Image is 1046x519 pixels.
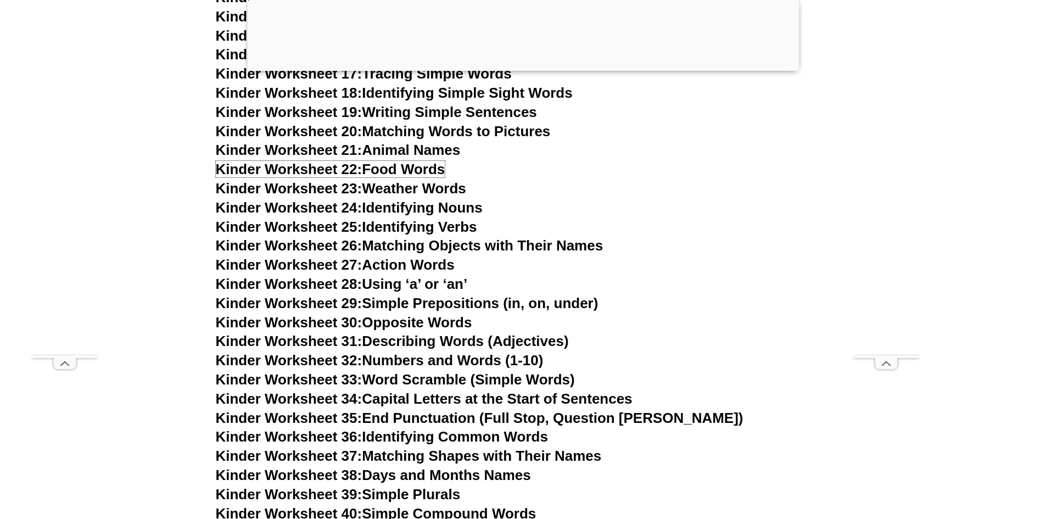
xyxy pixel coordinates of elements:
[216,467,362,483] span: Kinder Worksheet 38:
[216,486,461,503] a: Kinder Worksheet 39:Simple Plurals
[216,161,445,177] a: Kinder Worksheet 22:Food Words
[216,256,455,273] a: Kinder Worksheet 27:Action Words
[216,104,537,120] a: Kinder Worksheet 19:Writing Simple Sentences
[216,46,551,63] a: Kinder Worksheet 16:Matching Pictures to Words
[216,314,362,331] span: Kinder Worksheet 30:
[216,104,362,120] span: Kinder Worksheet 19:
[216,276,362,292] span: Kinder Worksheet 28:
[216,352,544,369] a: Kinder Worksheet 32:Numbers and Words (1-10)
[216,85,362,101] span: Kinder Worksheet 18:
[216,161,362,177] span: Kinder Worksheet 22:
[216,410,743,426] a: Kinder Worksheet 35:End Punctuation (Full Stop, Question [PERSON_NAME])
[216,85,573,101] a: Kinder Worksheet 18:Identifying Simple Sight Words
[216,276,468,292] a: Kinder Worksheet 28:Using ‘a’ or ‘an’
[216,27,362,44] span: Kinder Worksheet 15:
[216,219,362,235] span: Kinder Worksheet 25:
[216,142,362,158] span: Kinder Worksheet 21:
[216,199,362,216] span: Kinder Worksheet 24:
[216,199,483,216] a: Kinder Worksheet 24:Identifying Nouns
[216,256,362,273] span: Kinder Worksheet 27:
[216,448,602,464] a: Kinder Worksheet 37:Matching Shapes with Their Names
[216,333,569,349] a: Kinder Worksheet 31:Describing Words (Adjectives)
[216,371,362,388] span: Kinder Worksheet 33:
[216,237,362,254] span: Kinder Worksheet 26:
[216,237,603,254] a: Kinder Worksheet 26:Matching Objects with Their Names
[216,390,362,407] span: Kinder Worksheet 34:
[216,65,362,82] span: Kinder Worksheet 17:
[216,314,472,331] a: Kinder Worksheet 30:Opposite Words
[216,486,362,503] span: Kinder Worksheet 39:
[216,295,598,311] a: Kinder Worksheet 29:Simple Prepositions (in, on, under)
[216,467,531,483] a: Kinder Worksheet 38:Days and Months Names
[216,428,548,445] a: Kinder Worksheet 36:Identifying Common Words
[216,65,512,82] a: Kinder Worksheet 17:Tracing Simple Words
[853,26,919,355] iframe: Advertisement
[216,428,362,445] span: Kinder Worksheet 36:
[32,26,98,355] iframe: Advertisement
[216,448,362,464] span: Kinder Worksheet 37:
[216,8,362,25] span: Kinder Worksheet 14:
[216,142,461,158] a: Kinder Worksheet 21:Animal Names
[216,180,466,197] a: Kinder Worksheet 23:Weather Words
[216,295,362,311] span: Kinder Worksheet 29:
[216,410,362,426] span: Kinder Worksheet 35:
[216,390,633,407] a: Kinder Worksheet 34:Capital Letters at the Start of Sentences
[216,180,362,197] span: Kinder Worksheet 23:
[216,46,362,63] span: Kinder Worksheet 16:
[216,371,575,388] a: Kinder Worksheet 33:Word Scramble (Simple Words)
[216,219,477,235] a: Kinder Worksheet 25:Identifying Verbs
[216,8,480,25] a: Kinder Worksheet 14:Days of the Week
[863,395,1046,519] iframe: Chat Widget
[216,352,362,369] span: Kinder Worksheet 32:
[216,333,362,349] span: Kinder Worksheet 31:
[216,123,362,139] span: Kinder Worksheet 20:
[216,123,551,139] a: Kinder Worksheet 20:Matching Words to Pictures
[216,27,635,44] a: Kinder Worksheet 15:Simple Word Families (e.g., cat, bat, hat)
